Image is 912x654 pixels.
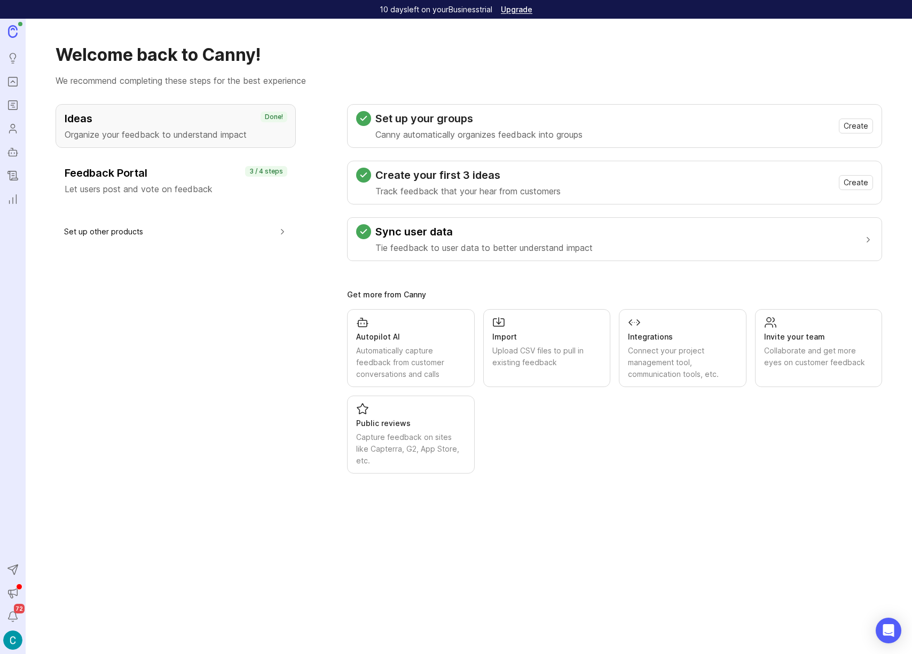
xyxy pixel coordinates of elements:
[64,219,287,243] button: Set up other products
[876,618,901,643] div: Open Intercom Messenger
[375,168,561,183] h3: Create your first 3 ideas
[3,560,22,579] button: Send to Autopilot
[628,331,737,343] div: Integrations
[65,166,287,180] h3: Feedback Portal
[492,331,602,343] div: Import
[14,604,25,613] span: 72
[3,96,22,115] a: Roadmaps
[755,309,883,387] a: Invite your teamCollaborate and get more eyes on customer feedback
[839,175,873,190] button: Create
[3,72,22,91] a: Portal
[619,309,746,387] a: IntegrationsConnect your project management tool, communication tools, etc.
[56,159,296,202] button: Feedback PortalLet users post and vote on feedback3 / 4 steps
[347,309,475,387] a: Autopilot AIAutomatically capture feedback from customer conversations and calls
[356,345,466,380] div: Automatically capture feedback from customer conversations and calls
[356,417,466,429] div: Public reviews
[628,345,737,380] div: Connect your project management tool, communication tools, etc.
[839,119,873,133] button: Create
[3,190,22,209] a: Reporting
[375,185,561,198] p: Track feedback that your hear from customers
[347,291,882,298] div: Get more from Canny
[347,396,475,474] a: Public reviewsCapture feedback on sites like Capterra, G2, App Store, etc.
[375,128,583,141] p: Canny automatically organizes feedback into groups
[3,607,22,626] button: Notifications
[3,143,22,162] a: Autopilot
[3,49,22,68] a: Ideas
[65,183,287,195] p: Let users post and vote on feedback
[375,241,593,254] p: Tie feedback to user data to better understand impact
[375,224,593,239] h3: Sync user data
[501,6,532,13] a: Upgrade
[764,345,874,368] div: Collaborate and get more eyes on customer feedback
[56,104,296,148] button: IdeasOrganize your feedback to understand impactDone!
[56,44,882,66] h1: Welcome back to Canny!
[492,345,602,368] div: Upload CSV files to pull in existing feedback
[249,167,283,176] p: 3 / 4 steps
[356,431,466,467] div: Capture feedback on sites like Capterra, G2, App Store, etc.
[3,584,22,603] button: Announcements
[265,113,283,121] p: Done!
[844,121,868,131] span: Create
[380,4,492,15] p: 10 days left on your Business trial
[3,166,22,185] a: Changelog
[56,74,882,87] p: We recommend completing these steps for the best experience
[483,309,611,387] a: ImportUpload CSV files to pull in existing feedback
[356,218,873,261] button: Sync user dataTie feedback to user data to better understand impact
[8,25,18,37] img: Canny Home
[764,331,874,343] div: Invite your team
[844,177,868,188] span: Create
[356,331,466,343] div: Autopilot AI
[65,128,287,141] p: Organize your feedback to understand impact
[3,631,22,650] img: Craig Walker
[375,111,583,126] h3: Set up your groups
[65,111,287,126] h3: Ideas
[3,119,22,138] a: Users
